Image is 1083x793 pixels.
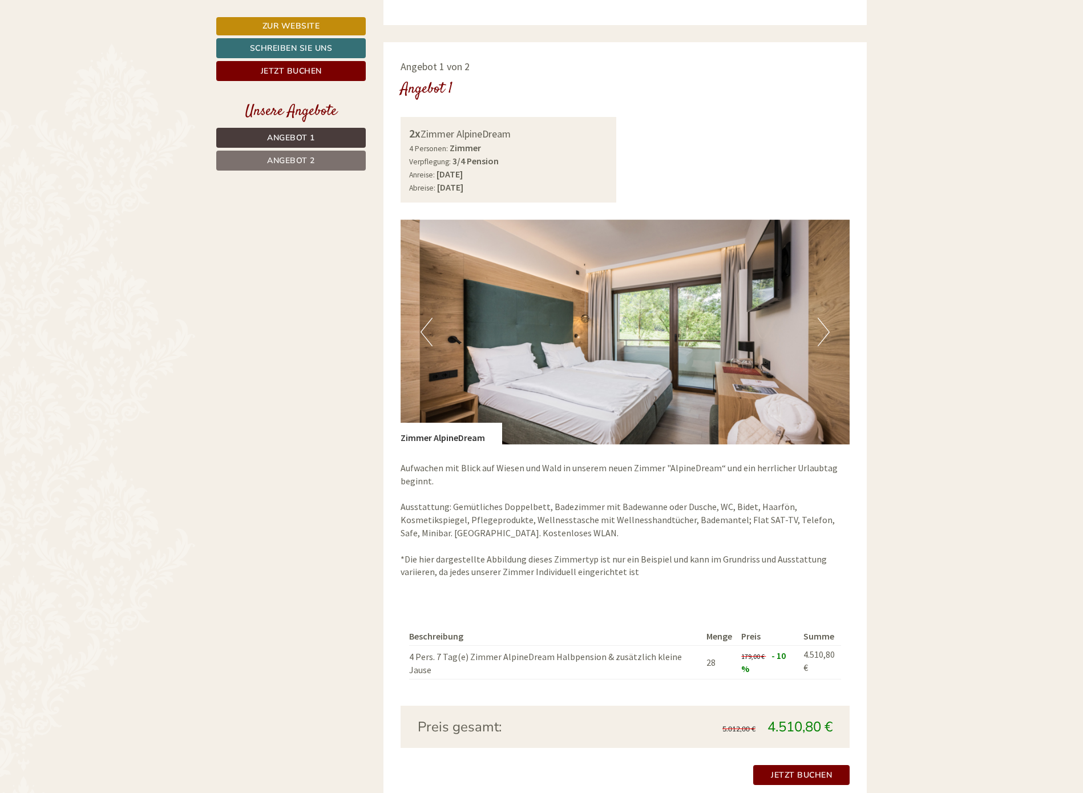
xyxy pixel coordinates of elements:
a: Jetzt buchen [216,61,366,81]
span: 5.012,00 € [722,725,755,734]
b: Zimmer [450,142,481,153]
th: Beschreibung [409,628,702,645]
span: Angebot 1 von 2 [401,60,470,73]
div: Unsere Angebote [216,101,366,122]
th: Preis [737,628,799,645]
td: 28 [702,646,737,679]
small: Verpflegung: [409,157,451,167]
span: Angebot 1 [267,132,315,143]
button: Senden [381,301,450,321]
div: Zimmer AlpineDream [409,126,608,142]
b: 2x [409,126,421,140]
a: Zur Website [216,17,366,35]
th: Summe [799,628,841,645]
div: Zimmer AlpineDream [401,423,502,444]
span: 4.510,80 € [767,718,833,736]
b: [DATE] [437,181,463,193]
button: Next [818,318,830,346]
small: Abreise: [409,183,435,193]
a: Jetzt buchen [753,765,850,785]
td: 4.510,80 € [799,646,841,679]
p: Aufwachen mit Blick auf Wiesen und Wald in unserem neuen Zimmer "AlpineDream“ und ein herrlicher ... [401,462,850,579]
span: 179,00 € [741,652,765,661]
small: 4 Personen: [409,144,448,153]
small: 09:02 [17,55,176,63]
button: Previous [421,318,433,346]
th: Menge [702,628,737,645]
div: [GEOGRAPHIC_DATA] [17,33,176,42]
img: image [401,220,850,444]
b: 3/4 Pension [452,155,499,167]
a: Schreiben Sie uns [216,38,366,58]
small: Anreise: [409,170,435,180]
b: [DATE] [437,168,463,180]
div: [DATE] [204,9,245,28]
span: Angebot 2 [267,155,315,166]
div: Angebot 1 [401,79,452,100]
td: 4 Pers. 7 Tag(e) Zimmer AlpineDream Halbpension & zusätzlich kleine Jause [409,646,702,679]
div: Guten Tag, wie können wir Ihnen helfen? [9,31,181,66]
div: Preis gesamt: [409,717,625,737]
